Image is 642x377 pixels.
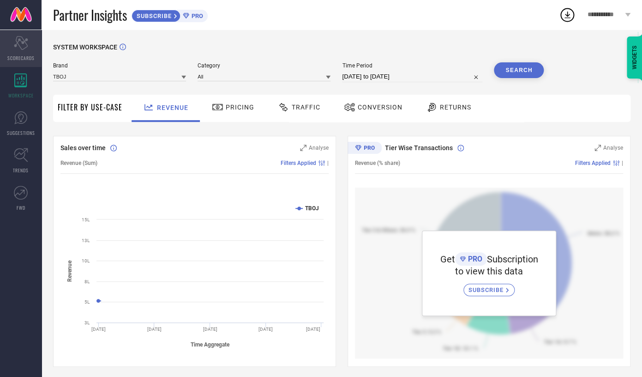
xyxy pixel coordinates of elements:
[348,142,382,156] div: Premium
[468,286,506,293] span: SUBSCRIBE
[342,62,482,69] span: Time Period
[189,12,203,19] span: PRO
[358,103,402,111] span: Conversion
[463,277,515,296] a: SUBSCRIBE
[91,327,106,332] text: [DATE]
[147,327,162,332] text: [DATE]
[385,144,453,152] span: Tier Wise Transactions
[440,103,471,111] span: Returns
[82,217,90,222] text: 15L
[198,62,330,69] span: Category
[8,92,34,99] span: WORKSPACE
[53,6,127,24] span: Partner Insights
[7,55,35,61] span: SCORECARDS
[53,62,186,69] span: Brand
[305,205,319,212] text: TBOJ
[66,260,73,281] tspan: Revenue
[82,238,90,243] text: 13L
[17,204,25,211] span: FWD
[455,266,523,277] span: to view this data
[58,102,122,113] span: Filter By Use-Case
[258,327,273,332] text: [DATE]
[84,279,90,284] text: 8L
[309,145,329,151] span: Analyse
[603,145,623,151] span: Analyse
[594,145,601,151] svg: Zoom
[466,255,482,263] span: PRO
[559,6,576,23] div: Open download list
[82,258,90,263] text: 10L
[157,104,188,111] span: Revenue
[84,320,90,325] text: 3L
[292,103,320,111] span: Traffic
[300,145,306,151] svg: Zoom
[487,254,538,265] span: Subscription
[281,160,316,166] span: Filters Applied
[575,160,611,166] span: Filters Applied
[306,327,320,332] text: [DATE]
[342,71,482,82] input: Select time period
[494,62,544,78] button: Search
[622,160,623,166] span: |
[60,160,97,166] span: Revenue (Sum)
[60,144,106,152] span: Sales over time
[53,43,117,51] span: SYSTEM WORKSPACE
[226,103,254,111] span: Pricing
[203,327,217,332] text: [DATE]
[7,129,35,136] span: SUGGESTIONS
[132,7,208,22] a: SUBSCRIBEPRO
[191,341,230,348] tspan: Time Aggregate
[440,254,455,265] span: Get
[355,160,400,166] span: Revenue (% share)
[327,160,329,166] span: |
[84,299,90,304] text: 5L
[132,12,174,19] span: SUBSCRIBE
[13,167,29,174] span: TRENDS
